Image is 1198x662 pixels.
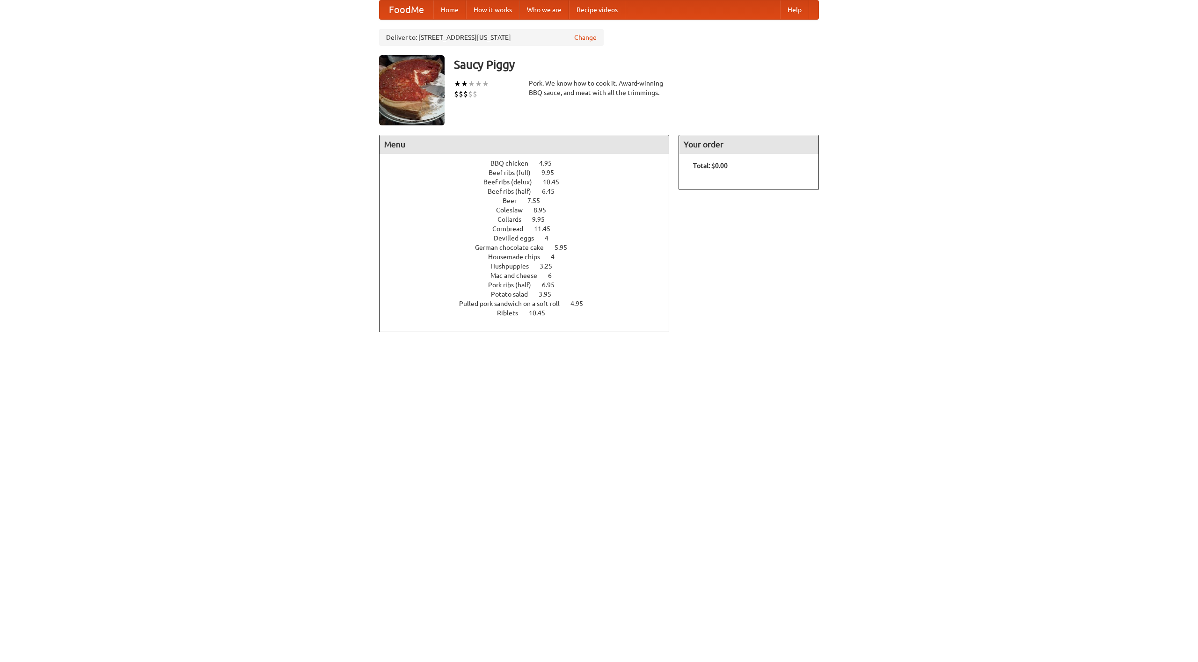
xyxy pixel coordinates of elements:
a: BBQ chicken 4.95 [490,160,569,167]
a: Change [574,33,597,42]
div: Pork. We know how to cook it. Award-winning BBQ sauce, and meat with all the trimmings. [529,79,669,97]
span: 3.25 [540,262,562,270]
span: Cornbread [492,225,533,233]
span: Coleslaw [496,206,532,214]
span: 4 [551,253,564,261]
li: ★ [468,79,475,89]
a: Who we are [519,0,569,19]
a: FoodMe [380,0,433,19]
a: Beef ribs (half) 6.45 [488,188,572,195]
span: 3.95 [539,291,561,298]
span: BBQ chicken [490,160,538,167]
li: $ [473,89,477,99]
a: Cornbread 11.45 [492,225,568,233]
a: Pulled pork sandwich on a soft roll 4.95 [459,300,600,307]
span: 10.45 [543,178,569,186]
a: Devilled eggs 4 [494,234,566,242]
li: $ [468,89,473,99]
a: Potato salad 3.95 [491,291,569,298]
span: Potato salad [491,291,537,298]
b: Total: $0.00 [693,162,728,169]
span: Riblets [497,309,527,317]
span: 9.95 [541,169,563,176]
span: 4 [545,234,558,242]
span: Pork ribs (half) [488,281,541,289]
span: 6.95 [542,281,564,289]
a: Beer 7.55 [503,197,557,204]
span: Housemade chips [488,253,549,261]
span: 11.45 [534,225,560,233]
li: $ [454,89,459,99]
span: 4.95 [539,160,561,167]
div: Deliver to: [STREET_ADDRESS][US_STATE] [379,29,604,46]
span: Beer [503,197,526,204]
a: Collards 9.95 [497,216,562,223]
span: 5.95 [555,244,577,251]
span: Collards [497,216,531,223]
a: Housemade chips 4 [488,253,572,261]
span: 4.95 [570,300,592,307]
a: Recipe videos [569,0,625,19]
li: ★ [461,79,468,89]
span: 10.45 [529,309,555,317]
span: 8.95 [533,206,555,214]
a: Riblets 10.45 [497,309,562,317]
a: Mac and cheese 6 [490,272,569,279]
span: 6 [548,272,561,279]
a: Help [780,0,809,19]
span: 6.45 [542,188,564,195]
span: German chocolate cake [475,244,553,251]
span: 7.55 [527,197,549,204]
h4: Your order [679,135,818,154]
span: Beef ribs (full) [489,169,540,176]
a: Beef ribs (full) 9.95 [489,169,571,176]
li: ★ [482,79,489,89]
li: ★ [454,79,461,89]
h4: Menu [380,135,669,154]
span: Pulled pork sandwich on a soft roll [459,300,569,307]
img: angular.jpg [379,55,445,125]
span: Beef ribs (half) [488,188,541,195]
h3: Saucy Piggy [454,55,819,74]
span: Beef ribs (delux) [483,178,541,186]
a: Home [433,0,466,19]
a: Coleslaw 8.95 [496,206,563,214]
span: 9.95 [532,216,554,223]
span: Mac and cheese [490,272,547,279]
li: $ [463,89,468,99]
a: How it works [466,0,519,19]
span: Hushpuppies [490,262,538,270]
a: Hushpuppies 3.25 [490,262,570,270]
a: Beef ribs (delux) 10.45 [483,178,577,186]
a: Pork ribs (half) 6.95 [488,281,572,289]
span: Devilled eggs [494,234,543,242]
a: German chocolate cake 5.95 [475,244,584,251]
li: ★ [475,79,482,89]
li: $ [459,89,463,99]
